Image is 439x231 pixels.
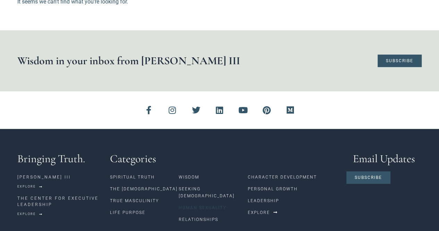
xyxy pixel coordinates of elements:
a: Leadership [247,195,339,207]
a: Character Development [247,171,339,183]
p: THE CENTER FOR EXECUTIVE LEADERSHIP [17,195,103,208]
span: Explore [247,211,270,215]
a: Subscribe [346,171,390,184]
a: True Masculinity [110,195,179,207]
a: The [DEMOGRAPHIC_DATA] [110,183,179,195]
a: Seeking [DEMOGRAPHIC_DATA] [179,183,247,202]
span: Subscribe [386,59,413,63]
a: Relationships [179,214,247,225]
span: Explore [17,185,36,188]
a: Subscribe [378,55,422,67]
h3: Email Updates [346,153,422,164]
a: Explore [17,210,43,218]
nav: Menu [110,171,179,218]
a: Explore [17,183,43,191]
h3: Bringing Truth. [17,153,103,164]
h3: Categories [110,153,339,164]
span: Explore [17,213,36,216]
a: Personal Growth [247,183,339,195]
a: Wisdom [179,171,247,183]
nav: Menu [247,171,339,207]
a: Explore [247,207,278,218]
h1: Wisdom in your inbox from [PERSON_NAME] III [17,55,298,66]
nav: Menu [179,171,247,225]
a: Human Sexuality [179,202,247,214]
a: Life Purpose [110,207,179,218]
p: [PERSON_NAME] III [17,174,103,180]
span: Subscribe [355,175,382,180]
a: Spiritual Truth [110,171,179,183]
